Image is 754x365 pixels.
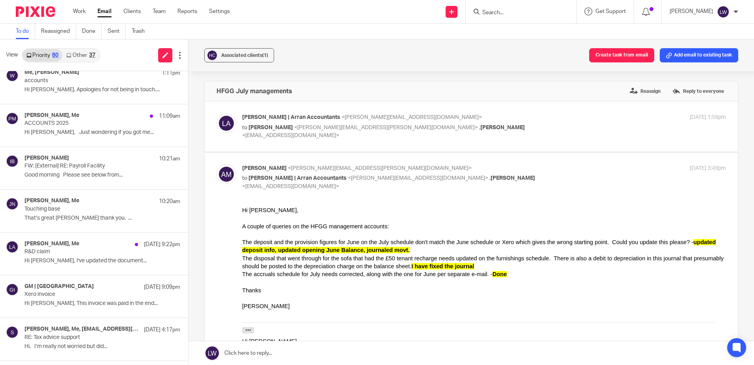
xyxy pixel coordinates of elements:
[690,164,726,173] p: [DATE] 3:49pm
[62,49,99,62] a: Other37
[6,69,19,82] img: svg%3E
[589,48,654,62] button: Create task from email
[24,326,140,333] h4: [PERSON_NAME], Me, [EMAIL_ADDRESS][DOMAIN_NAME], [PERSON_NAME] | Arran Accountants, [PERSON_NAME]...
[24,112,79,119] h4: [PERSON_NAME], Me
[209,8,230,15] a: Settings
[132,24,151,39] a: Trash
[144,326,180,334] p: [DATE] 4:17pm
[24,120,149,127] p: ACCOUNTS 2025
[24,163,149,169] p: FW: [External] RE: Payroll Facility
[242,166,287,171] span: [PERSON_NAME]
[153,8,166,15] a: Team
[24,206,149,213] p: Touching base
[660,48,738,62] button: Add email to existing task
[22,49,62,62] a: Priority80
[159,198,180,205] p: 10:20am
[248,125,293,130] span: [PERSON_NAME]
[6,198,19,210] img: svg%3E
[24,241,79,247] h4: [PERSON_NAME], Me
[16,6,55,17] img: Pixie
[24,155,69,162] h4: [PERSON_NAME]
[482,9,552,17] input: Search
[717,6,730,18] img: svg%3E
[24,215,180,222] p: That’s great [PERSON_NAME] thank you. ...
[628,85,663,97] label: Reassign
[489,175,491,181] span: ,
[169,57,232,63] b: I have fixed the journal
[216,113,236,133] img: svg%3E
[159,155,180,163] p: 10:21am
[6,241,19,253] img: svg%3E
[216,87,292,95] h4: HFGG July managements
[24,69,79,76] h4: Me, [PERSON_NAME]
[144,283,180,291] p: [DATE] 9:09pm
[6,51,18,59] span: View
[177,8,197,15] a: Reports
[491,175,535,181] span: [PERSON_NAME]
[24,87,180,93] p: Hi [PERSON_NAME], Apologies for not being in touch....
[248,175,347,181] span: [PERSON_NAME] | Arran Accountants
[480,125,525,130] span: [PERSON_NAME]
[97,8,112,15] a: Email
[479,125,480,130] span: ,
[144,241,180,248] p: [DATE] 9:22pm
[24,291,149,298] p: Xero invoice
[24,248,149,255] p: R&D claim
[595,9,626,14] span: Get Support
[24,343,180,350] p: Hi, I’m really not worried but did...
[6,112,19,125] img: svg%3E
[52,53,58,58] div: 80
[89,53,95,58] div: 37
[159,112,180,120] p: 11:09am
[348,175,488,181] span: <[PERSON_NAME][EMAIL_ADDRESS][DOMAIN_NAME]>
[242,115,340,120] span: [PERSON_NAME] | Arran Accountants
[206,49,218,61] img: svg%3E
[24,198,79,204] h4: [PERSON_NAME], Me
[41,24,76,39] a: Reassigned
[16,24,35,39] a: To do
[670,85,726,97] label: Reply to everyone
[24,334,149,341] p: RE: Tax advice support
[242,175,247,181] span: to
[108,24,126,39] a: Sent
[73,8,86,15] a: Work
[162,69,180,77] p: 1:11pm
[24,300,180,307] p: Hi [PERSON_NAME], This invoice was paid in the end...
[250,65,265,71] b: Done
[670,8,713,15] p: [PERSON_NAME]
[24,172,180,179] p: Good morning Please see below from...
[221,53,268,58] span: Associated clients
[242,133,339,138] span: <[EMAIL_ADDRESS][DOMAIN_NAME]>
[123,8,141,15] a: Clients
[82,24,102,39] a: Done
[262,53,268,58] span: (1)
[288,166,472,171] span: <[PERSON_NAME][EMAIL_ADDRESS][PERSON_NAME][DOMAIN_NAME]>
[24,283,94,290] h4: GM | [GEOGRAPHIC_DATA]
[242,184,339,189] span: <[EMAIL_ADDRESS][DOMAIN_NAME]>
[6,326,19,339] img: svg%3E
[342,115,482,120] span: <[PERSON_NAME][EMAIL_ADDRESS][DOMAIN_NAME]>
[242,125,247,130] span: to
[24,258,180,264] p: Hi [PERSON_NAME], I've updated the document...
[216,164,236,184] img: svg%3E
[204,48,274,62] button: Associated clients(1)
[6,283,19,296] img: svg%3E
[6,155,19,167] img: svg%3E
[294,125,478,130] span: <[PERSON_NAME][EMAIL_ADDRESS][PERSON_NAME][DOMAIN_NAME]>
[690,113,726,122] p: [DATE] 1:58pm
[24,129,180,136] p: Hi [PERSON_NAME], Just wondering if you got me...
[24,77,149,84] p: accounts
